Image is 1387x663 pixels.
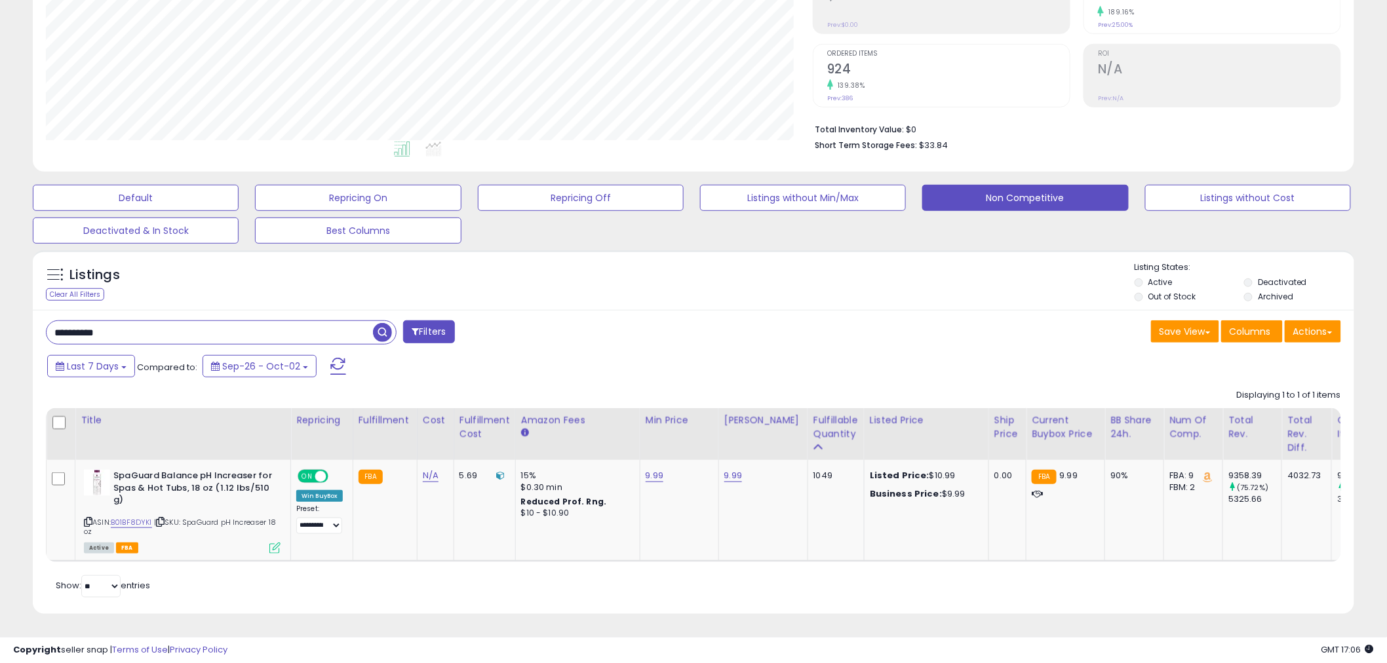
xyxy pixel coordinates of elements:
[1148,291,1196,302] label: Out of Stock
[255,218,461,244] button: Best Columns
[67,360,119,373] span: Last 7 Days
[919,139,948,151] span: $33.84
[724,469,743,482] a: 9.99
[1169,413,1217,441] div: Num of Comp.
[1237,389,1341,402] div: Displaying 1 to 1 of 1 items
[827,62,1070,79] h2: 924
[521,470,630,482] div: 15%
[870,469,929,482] b: Listed Price:
[69,266,120,284] h5: Listings
[423,469,439,482] a: N/A
[13,643,61,656] strong: Copyright
[813,470,854,482] div: 1049
[870,413,983,427] div: Listed Price
[813,413,859,441] div: Fulfillable Quantity
[423,413,448,427] div: Cost
[1285,320,1341,343] button: Actions
[296,490,343,502] div: Win BuyBox
[1228,493,1281,505] div: 5325.66
[203,355,317,377] button: Sep-26 - Oct-02
[84,470,110,496] img: 31W-CKxDplL._SL40_.jpg
[84,542,114,554] span: All listings currently available for purchase on Amazon
[1169,482,1213,493] div: FBM: 2
[1221,320,1283,343] button: Columns
[1060,469,1078,482] span: 9.99
[33,218,239,244] button: Deactivated & In Stock
[1104,7,1135,17] small: 189.16%
[299,471,315,482] span: ON
[137,361,197,373] span: Compared to:
[359,470,383,484] small: FBA
[827,50,1070,58] span: Ordered Items
[870,488,979,500] div: $9.99
[815,121,1331,136] li: $0
[459,413,510,441] div: Fulfillment Cost
[724,413,802,427] div: [PERSON_NAME]
[1287,470,1321,482] div: 4032.73
[521,496,607,507] b: Reduced Prof. Rng.
[815,140,917,151] b: Short Term Storage Fees:
[296,413,347,427] div: Repricing
[459,470,505,482] div: 5.69
[521,482,630,493] div: $0.30 min
[1110,470,1154,482] div: 90%
[84,470,281,552] div: ASIN:
[33,185,239,211] button: Default
[13,644,227,656] div: seller snap | |
[1098,94,1123,102] small: Prev: N/A
[1228,470,1281,482] div: 9358.39
[84,517,276,537] span: | SKU: SpaGuard pH Increaser 18 oz
[646,413,713,427] div: Min Price
[1228,413,1276,441] div: Total Rev.
[1258,291,1293,302] label: Archived
[46,288,104,301] div: Clear All Filters
[1148,276,1173,288] label: Active
[1287,413,1326,455] div: Total Rev. Diff.
[700,185,906,211] button: Listings without Min/Max
[403,320,454,343] button: Filters
[1032,413,1099,441] div: Current Buybox Price
[1032,470,1056,484] small: FBA
[827,94,853,102] small: Prev: 386
[112,643,168,656] a: Terms of Use
[1098,62,1340,79] h2: N/A
[870,470,979,482] div: $10.99
[255,185,461,211] button: Repricing On
[116,542,138,554] span: FBA
[922,185,1128,211] button: Non Competitive
[47,355,135,377] button: Last 7 Days
[1135,261,1354,274] p: Listing States:
[1151,320,1219,343] button: Save View
[1258,276,1307,288] label: Deactivated
[1098,21,1133,29] small: Prev: 25.00%
[870,487,942,500] b: Business Price:
[521,508,630,519] div: $10 - $10.90
[1237,482,1268,493] small: (75.72%)
[56,579,150,592] span: Show: entries
[1230,325,1271,338] span: Columns
[359,413,412,427] div: Fulfillment
[478,185,684,211] button: Repricing Off
[170,643,227,656] a: Privacy Policy
[1321,643,1374,656] span: 2025-10-10 17:06 GMT
[296,504,343,534] div: Preset:
[815,124,904,135] b: Total Inventory Value:
[222,360,300,373] span: Sep-26 - Oct-02
[326,471,347,482] span: OFF
[833,81,865,90] small: 139.38%
[81,413,285,427] div: Title
[521,427,529,439] small: Amazon Fees.
[113,470,273,510] b: SpaGuard Balance pH Increaser for Spas & Hot Tubs, 18 oz (1.12 lbs/510 g)
[994,470,1016,482] div: 0.00
[521,413,635,427] div: Amazon Fees
[1110,413,1158,441] div: BB Share 24h.
[1169,470,1213,482] div: FBA: 9
[827,21,858,29] small: Prev: $0.00
[994,413,1021,441] div: Ship Price
[1145,185,1351,211] button: Listings without Cost
[646,469,664,482] a: 9.99
[111,517,152,528] a: B01BF8DYKI
[1337,413,1385,441] div: Ordered Items
[1098,50,1340,58] span: ROI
